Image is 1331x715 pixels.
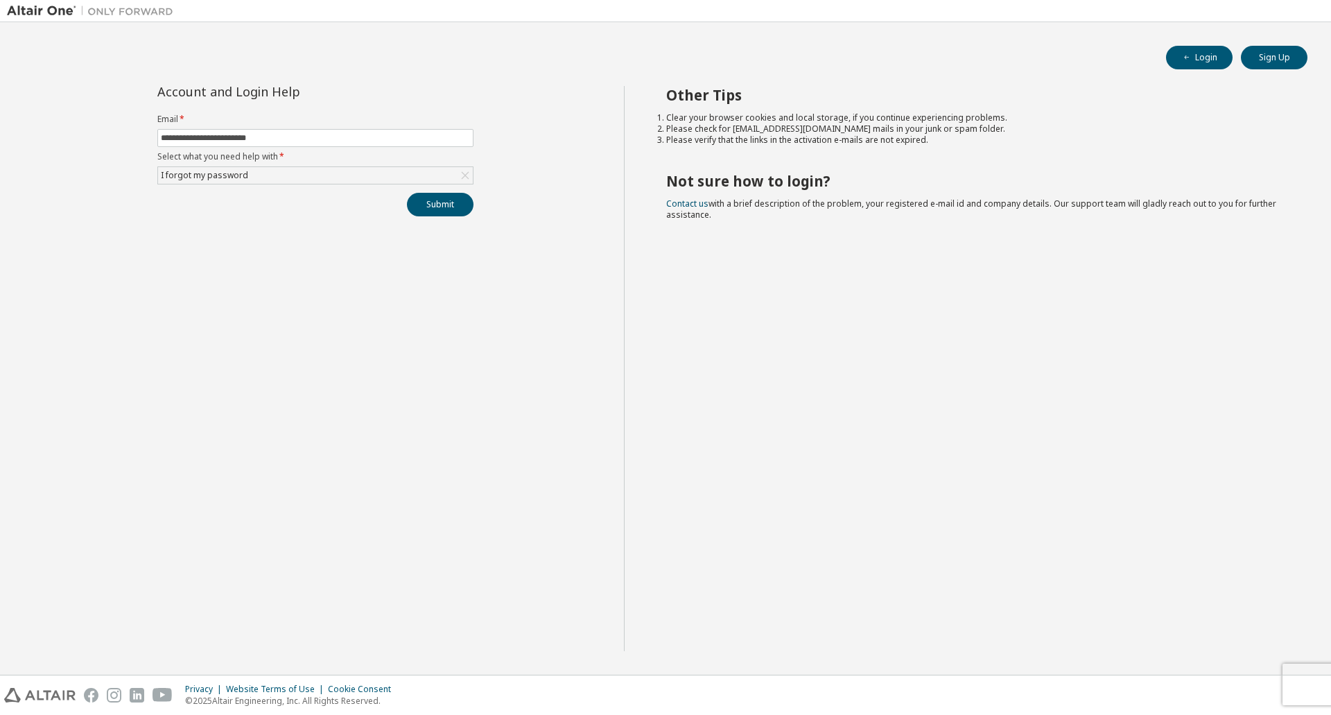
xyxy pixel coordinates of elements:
[7,4,180,18] img: Altair One
[407,193,473,216] button: Submit
[157,86,410,97] div: Account and Login Help
[153,688,173,703] img: youtube.svg
[157,114,473,125] label: Email
[666,135,1283,146] li: Please verify that the links in the activation e-mails are not expired.
[1241,46,1307,69] button: Sign Up
[159,168,250,183] div: I forgot my password
[666,112,1283,123] li: Clear your browser cookies and local storage, if you continue experiencing problems.
[185,684,226,695] div: Privacy
[158,167,473,184] div: I forgot my password
[107,688,121,703] img: instagram.svg
[666,198,708,209] a: Contact us
[130,688,144,703] img: linkedin.svg
[185,695,399,707] p: © 2025 Altair Engineering, Inc. All Rights Reserved.
[226,684,328,695] div: Website Terms of Use
[666,86,1283,104] h2: Other Tips
[328,684,399,695] div: Cookie Consent
[4,688,76,703] img: altair_logo.svg
[666,172,1283,190] h2: Not sure how to login?
[157,151,473,162] label: Select what you need help with
[84,688,98,703] img: facebook.svg
[1166,46,1233,69] button: Login
[666,198,1276,221] span: with a brief description of the problem, your registered e-mail id and company details. Our suppo...
[666,123,1283,135] li: Please check for [EMAIL_ADDRESS][DOMAIN_NAME] mails in your junk or spam folder.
